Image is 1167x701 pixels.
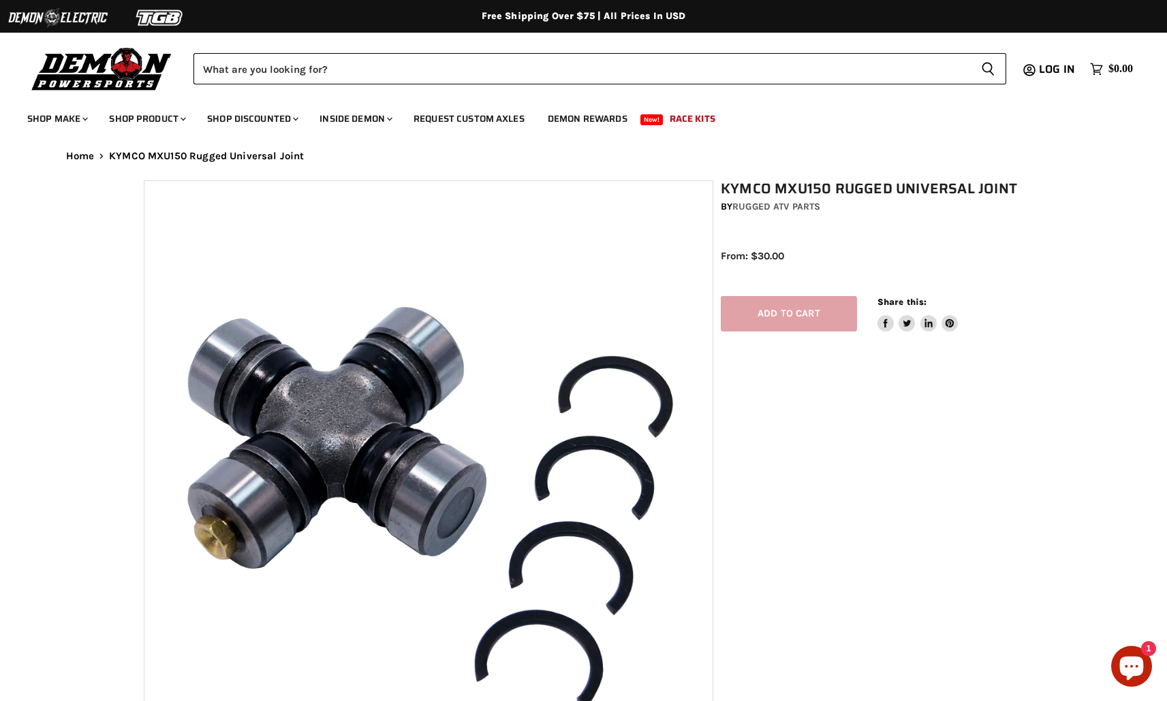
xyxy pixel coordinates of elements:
[732,201,820,212] a: Rugged ATV Parts
[538,105,638,133] a: Demon Rewards
[1108,63,1133,76] span: $0.00
[1039,61,1075,78] span: Log in
[970,53,1006,84] button: Search
[659,105,726,133] a: Race Kits
[640,114,664,125] span: New!
[721,180,1031,197] h1: KYMCO MXU150 Rugged Universal Joint
[877,297,927,307] span: Share this:
[721,199,1031,214] div: by
[877,296,959,332] aside: Share this:
[1107,646,1156,690] inbox-online-store-chat: Shopify online store chat
[66,150,95,162] a: Home
[7,5,109,31] img: Demon Electric Logo 2
[17,99,1130,133] ul: Main menu
[193,53,1006,84] form: Product
[1083,59,1140,79] a: $0.00
[39,10,1129,22] div: Free Shipping Over $75 | All Prices In USD
[27,44,176,93] img: Demon Powersports
[309,105,401,133] a: Inside Demon
[403,105,535,133] a: Request Custom Axles
[109,150,304,162] span: KYMCO MXU150 Rugged Universal Joint
[1033,63,1083,76] a: Log in
[39,150,1129,162] nav: Breadcrumbs
[193,53,970,84] input: Search
[99,105,194,133] a: Shop Product
[197,105,307,133] a: Shop Discounted
[721,250,784,262] span: From: $30.00
[109,5,211,31] img: TGB Logo 2
[17,105,96,133] a: Shop Make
